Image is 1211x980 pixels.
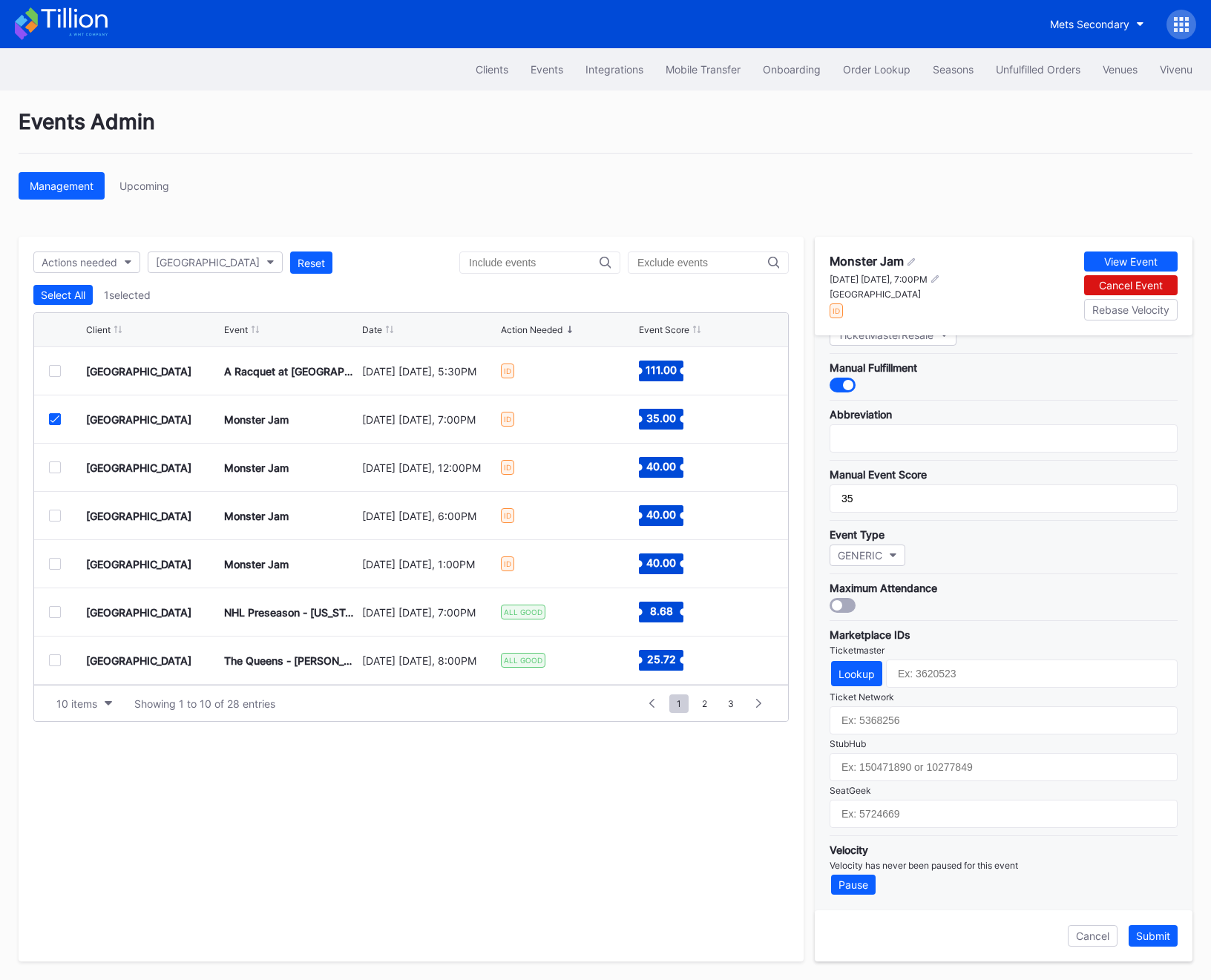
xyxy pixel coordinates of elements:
[830,254,904,269] div: Monster Jam
[830,274,928,285] div: [DATE] [DATE], 7:00PM
[224,324,248,335] div: Event
[19,109,1192,154] div: Events Admin
[646,508,676,521] text: 40.00
[1160,63,1192,76] div: Vivenu
[224,654,358,667] div: The Queens - [PERSON_NAME], [PERSON_NAME], [PERSON_NAME], and [PERSON_NAME]
[501,556,514,571] div: ID
[41,289,85,301] div: Select All
[119,180,169,192] div: Upcoming
[86,324,111,335] div: Client
[574,56,654,83] button: Integrations
[830,753,1178,781] input: Ex: 150471890 or 10277849
[763,63,821,76] div: Onboarding
[224,413,289,426] div: Monster Jam
[49,694,119,714] button: 10 items
[830,860,1178,871] div: Velocity has never been paused for this event
[86,654,191,667] div: [GEOGRAPHIC_DATA]
[830,582,1178,594] div: Maximum Attendance
[646,364,677,376] text: 111.00
[830,738,1178,749] div: StubHub
[1076,930,1109,942] div: Cancel
[838,549,882,562] div: GENERIC
[56,697,97,710] div: 10 items
[156,256,260,269] div: [GEOGRAPHIC_DATA]
[1104,255,1158,268] div: View Event
[830,645,1178,656] div: Ticketmaster
[362,461,496,474] div: [DATE] [DATE], 12:00PM
[830,800,1178,828] input: Ex: 5724669
[465,56,519,83] button: Clients
[1149,56,1204,83] button: Vivenu
[830,528,1178,541] div: Event Type
[86,365,191,378] div: [GEOGRAPHIC_DATA]
[654,56,752,83] button: Mobile Transfer
[501,653,545,668] div: ALL GOOD
[830,545,905,566] button: GENERIC
[646,653,675,665] text: 25.72
[519,56,574,83] button: Events
[649,605,672,617] text: 8.68
[42,256,117,269] div: Actions needed
[695,694,715,713] span: 2
[224,606,358,619] div: NHL Preseason - [US_STATE] Islanders at [US_STATE] Devils
[669,694,689,713] span: 1
[831,661,882,686] button: Lookup
[33,251,140,273] button: Actions needed
[86,461,191,474] div: [GEOGRAPHIC_DATA]
[830,289,940,300] div: [GEOGRAPHIC_DATA]
[501,605,545,619] div: ALL GOOD
[830,785,1178,796] div: SeatGeek
[134,697,275,710] div: Showing 1 to 10 of 28 entries
[838,668,875,680] div: Lookup
[298,257,325,269] div: Reset
[290,251,332,274] button: Reset
[1092,56,1149,83] a: Venues
[224,510,289,522] div: Monster Jam
[501,412,514,427] div: ID
[531,63,563,76] div: Events
[838,878,868,891] div: Pause
[1050,18,1129,30] div: Mets Secondary
[1084,299,1178,320] button: Rebase Velocity
[1039,10,1155,38] button: Mets Secondary
[831,875,876,895] button: Pause
[501,364,514,378] div: ID
[985,56,1092,83] button: Unfulfilled Orders
[108,172,180,200] button: Upcoming
[752,56,832,83] button: Onboarding
[1129,925,1178,947] button: Submit
[362,606,496,619] div: [DATE] [DATE], 7:00PM
[30,180,93,192] div: Management
[886,660,1178,688] input: Ex: 3620523
[933,63,974,76] div: Seasons
[501,324,562,335] div: Action Needed
[86,510,191,522] div: [GEOGRAPHIC_DATA]
[1136,930,1170,942] div: Submit
[922,56,985,83] button: Seasons
[646,556,676,569] text: 40.00
[104,289,151,301] div: 1 selected
[830,361,1178,374] div: Manual Fulfillment
[19,172,105,200] a: Management
[469,257,600,269] input: Include events
[224,558,289,570] div: Monster Jam
[830,468,1178,481] div: Manual Event Score
[830,303,843,318] div: ID
[33,285,93,305] button: Select All
[501,508,514,523] div: ID
[362,413,496,426] div: [DATE] [DATE], 7:00PM
[148,251,283,273] button: [GEOGRAPHIC_DATA]
[830,628,1178,641] div: Marketplace IDs
[86,606,191,619] div: [GEOGRAPHIC_DATA]
[843,63,910,76] div: Order Lookup
[832,56,922,83] a: Order Lookup
[1084,251,1178,272] button: View Event
[362,558,496,570] div: [DATE] [DATE], 1:00PM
